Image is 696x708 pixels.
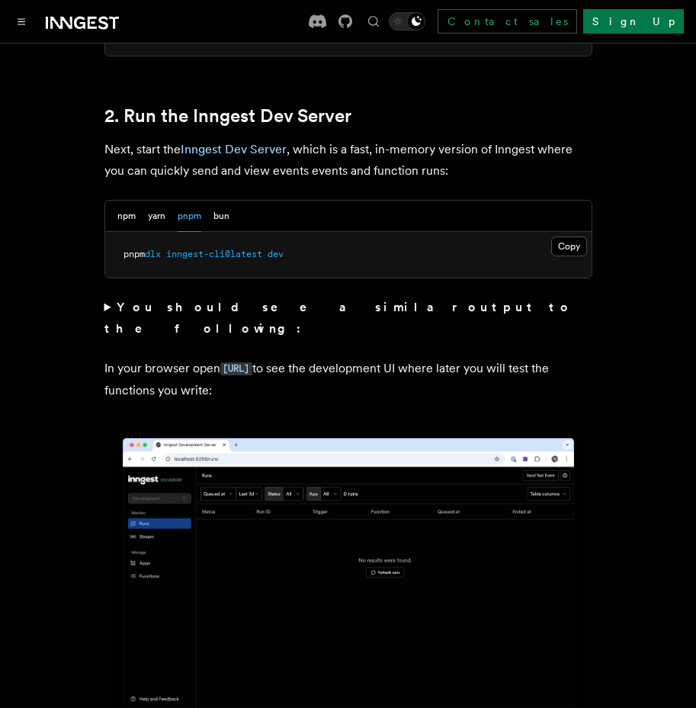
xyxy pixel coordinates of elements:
[220,361,252,375] a: [URL]
[166,249,262,259] span: inngest-cli@latest
[117,201,136,232] button: npm
[104,300,573,336] strong: You should see a similar output to the following:
[181,142,287,156] a: Inngest Dev Server
[438,9,577,34] a: Contact sales
[213,201,229,232] button: bun
[551,237,587,256] button: Copy
[364,12,383,31] button: Find something...
[220,362,252,375] code: [URL]
[268,249,284,259] span: dev
[12,12,30,31] button: Toggle navigation
[123,249,145,259] span: pnpm
[104,297,592,340] summary: You should see a similar output to the following:
[104,139,592,182] p: Next, start the , which is a fast, in-memory version of Inngest where you can quickly send and vi...
[145,249,161,259] span: dlx
[148,201,165,232] button: yarn
[178,201,201,232] button: pnpm
[583,9,684,34] a: Sign Up
[104,358,592,401] p: In your browser open to see the development UI where later you will test the functions you write:
[389,12,425,31] button: Toggle dark mode
[104,105,351,127] a: 2. Run the Inngest Dev Server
